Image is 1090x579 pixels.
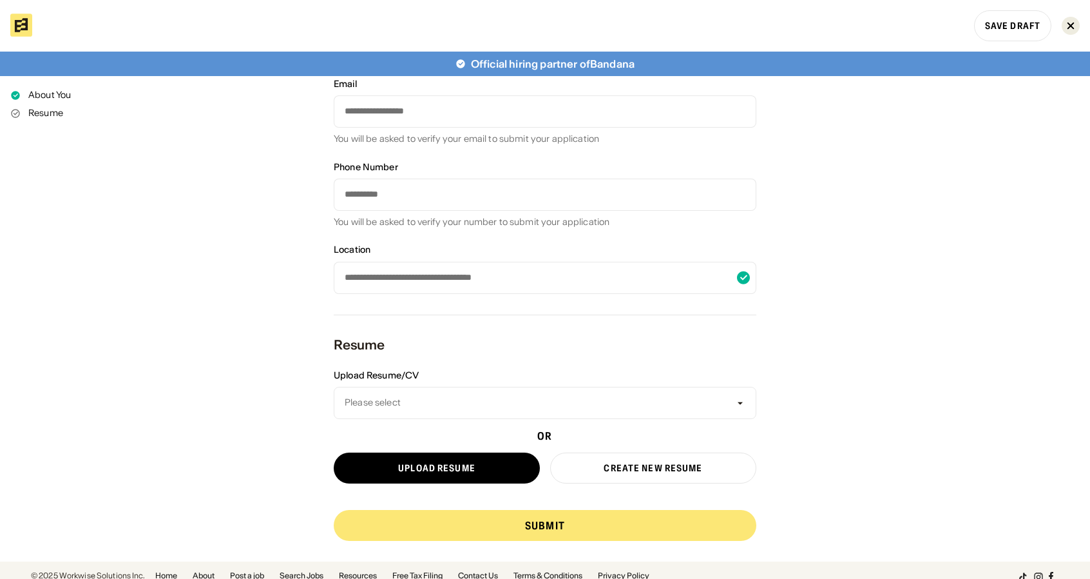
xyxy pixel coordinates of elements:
div: Create new resume [604,464,702,473]
div: Resume [334,336,756,354]
div: Please select [345,397,730,409]
div: Upload resume [398,464,475,473]
div: Official hiring partner of Bandana [471,57,635,71]
div: Phone Number [334,161,398,174]
div: Submit [525,520,566,531]
div: Resume [28,107,63,120]
div: OR [334,429,756,443]
img: Bandana logo [10,14,32,37]
a: Create new resume [550,453,756,484]
div: You will be asked to verify your number to submit your application [334,216,756,229]
div: You will be asked to verify your email to submit your application [334,133,756,146]
div: Location [334,244,370,257]
div: Email [334,78,357,91]
div: Upload Resume/CV [334,369,419,382]
div: About You [28,89,71,102]
div: Save Draft [985,21,1040,30]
